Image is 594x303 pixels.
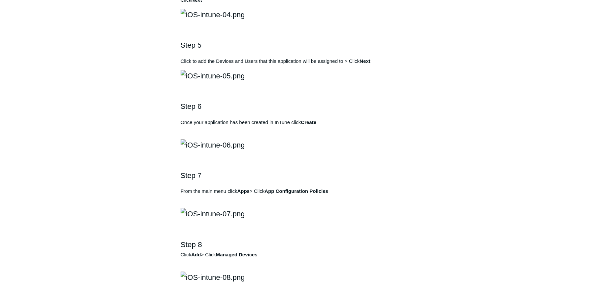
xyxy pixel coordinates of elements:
p: From the main menu click > Click [181,187,414,203]
img: iOS-intune-05.png [181,70,245,82]
img: iOS-intune-04.png [181,9,245,21]
strong: Apps [237,188,250,194]
h2: Step 7 [181,170,414,181]
strong: Next [360,58,370,64]
strong: Add [191,252,201,257]
p: Once your application has been created in InTune click [181,118,414,134]
h2: Step 5 [181,39,414,51]
img: iOS-intune-08.png [181,272,245,283]
p: Click > Click [181,239,414,267]
strong: Create [301,119,316,125]
strong: App Configuration Policies [264,188,328,194]
span: Step 8 [181,240,202,249]
h2: Step 6 [181,101,414,112]
strong: Managed Devices [216,252,258,257]
img: iOS-intune-07.png [181,208,245,220]
img: iOS-intune-06.png [181,139,245,151]
p: Click to add the Devices and Users that this application will be assigned to > Click [181,57,414,65]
